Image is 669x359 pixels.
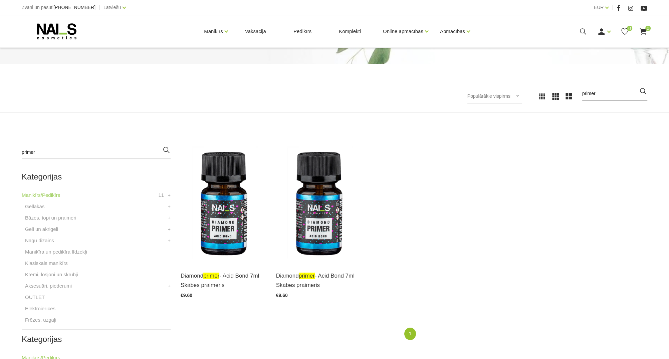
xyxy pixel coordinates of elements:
[25,203,44,211] a: Gēllakas
[53,5,95,10] a: [PHONE_NUMBER]
[299,273,315,279] span: primer
[639,27,647,36] a: 0
[22,335,171,344] h2: Kategorijas
[276,146,362,263] img: Skābes praimeris nagiem.Šis līdzeklis tiek izmantots salīdzinoši retos gadījumos.Attauko naga plā...
[612,3,613,12] span: |
[168,282,171,290] a: +
[181,293,192,298] span: €9.60
[594,3,604,11] a: EUR
[276,271,362,289] a: Diamondprimer- Acid Bond 7ml Skābes praimeris
[168,214,171,222] a: +
[333,15,366,47] a: Komplekti
[168,225,171,233] a: +
[25,316,56,324] a: Frēzes, uzgaļi
[621,27,629,36] a: 0
[25,214,76,222] a: Bāzes, topi un praimeri
[181,271,266,289] a: Diamondprimer- Acid Bond 7ml Skābes praimeris
[168,203,171,211] a: +
[168,191,171,199] a: +
[25,237,54,245] a: Nagu dizains
[276,293,288,298] span: €9.60
[440,18,465,45] a: Apmācības
[203,273,219,279] span: primer
[204,18,223,45] a: Manikīrs
[383,18,423,45] a: Online apmācības
[25,282,72,290] a: Aksesuāri, piederumi
[25,305,55,313] a: Elektroierīces
[22,3,95,12] div: Zvani un pasūti
[158,191,164,199] span: 11
[99,3,100,12] span: |
[467,93,510,99] span: Populārākie vispirms
[25,248,87,256] a: Manikīra un pedikīra līdzekļi
[181,146,266,263] img: Skābes praimeris nagiem.Šis līdzeklis tiek izmantots salīdzinoši retos gadījumos.Attauko naga plā...
[22,172,171,181] h2: Kategorijas
[25,225,58,233] a: Geli un akrigeli
[22,191,60,199] a: Manikīrs/Pedikīrs
[25,271,78,279] a: Krēmi, losjoni un skrubji
[25,259,68,267] a: Klasiskais manikīrs
[627,26,632,31] span: 0
[404,328,416,340] a: 1
[168,237,171,245] a: +
[582,87,647,100] input: Meklēt produktus ...
[240,15,271,47] a: Vaksācija
[288,15,317,47] a: Pedikīrs
[25,293,45,301] a: OUTLET
[103,3,121,11] a: Latviešu
[181,328,647,340] nav: catalog-product-list
[22,146,171,159] input: Meklēt produktus ...
[645,26,651,31] span: 0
